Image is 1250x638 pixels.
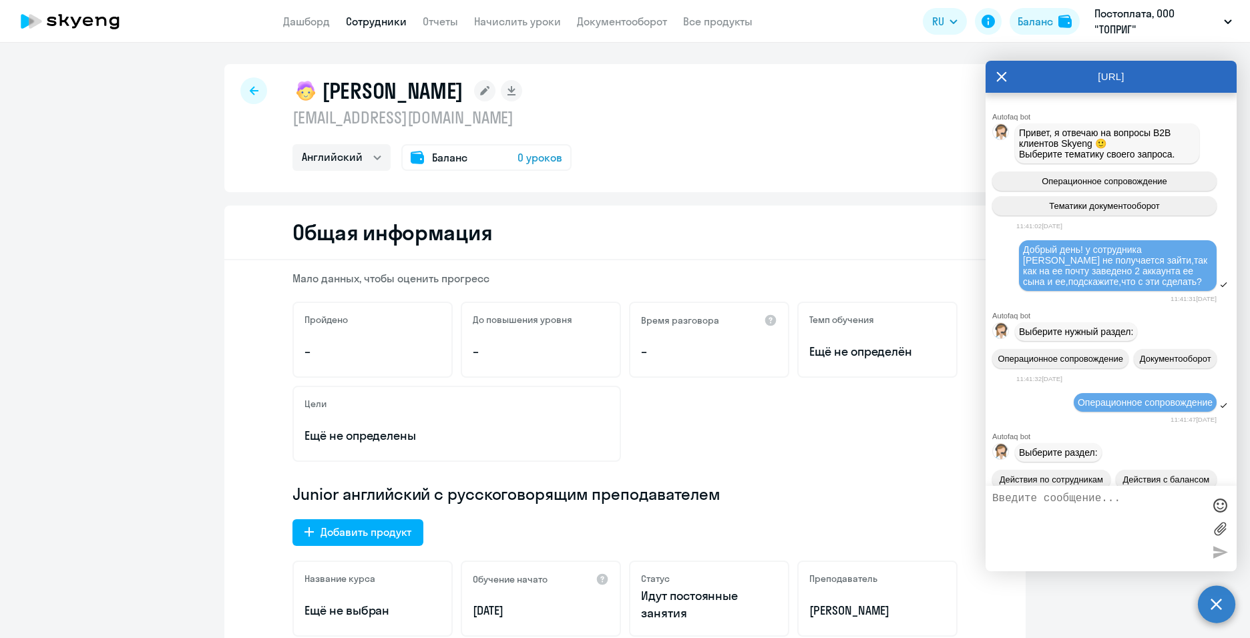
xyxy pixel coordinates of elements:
h5: До повышения уровня [473,314,572,326]
p: Ещё не выбран [304,602,441,619]
span: Операционное сопровождение [1078,397,1213,408]
div: Баланс [1018,13,1053,29]
h5: Название курса [304,573,375,585]
h1: [PERSON_NAME] [322,77,463,104]
p: Ещё не определены [304,427,609,444]
span: Выберите раздел: [1019,447,1098,458]
h5: Темп обучения [809,314,874,326]
span: Операционное сопровождение [998,354,1123,364]
span: Привет, я отвечаю на вопросы B2B клиентов Skyeng 🙂 Выберите тематику своего запроса. [1019,127,1175,159]
div: Autofaq bot [992,113,1237,121]
span: Действия по сотрудникам [1000,474,1103,485]
time: 11:41:02[DATE] [1016,222,1062,230]
span: Документооборот [1140,354,1211,364]
span: 0 уроков [517,149,562,166]
p: [DATE] [473,602,609,619]
button: Действия по сотрудникам [992,470,1110,489]
button: Балансbalance [1010,8,1080,35]
a: Сотрудники [346,15,407,28]
button: Документооборот [1134,349,1217,368]
span: Операционное сопровождение [1042,176,1167,186]
button: Действия с балансом [1116,470,1217,489]
time: 11:41:31[DATE] [1171,295,1217,302]
button: Операционное сопровождение [992,349,1128,368]
p: – [304,343,441,360]
img: balance [1058,15,1072,28]
p: – [473,343,609,360]
span: RU [932,13,944,29]
button: Постоплата, ООО "ТОПРИГ" [1088,5,1239,37]
div: Autofaq bot [992,432,1237,440]
p: Идут постоянные занятия [641,587,777,622]
span: Ещё не определён [809,343,946,360]
label: Лимит 10 файлов [1210,519,1230,539]
span: Тематики документооборот [1049,201,1160,211]
a: Все продукты [683,15,753,28]
span: Действия с балансом [1122,474,1209,485]
div: Добавить продукт [321,524,411,540]
p: – [641,343,777,360]
button: Добавить продукт [292,519,423,546]
img: bot avatar [993,124,1010,143]
h5: Обучение начато [473,573,548,585]
h5: Статус [641,573,670,585]
p: [PERSON_NAME] [809,602,946,619]
span: Добрый день! у сотрудника [PERSON_NAME] не получается зайти,так как на ее почту заведено 2 аккаун... [1023,244,1210,287]
button: Тематики документооборот [992,196,1217,216]
button: RU [923,8,967,35]
a: Дашборд [283,15,330,28]
img: bot avatar [993,444,1010,463]
img: child [292,77,319,104]
img: bot avatar [993,323,1010,342]
div: Autofaq bot [992,312,1237,320]
a: Отчеты [423,15,458,28]
h5: Преподаватель [809,573,877,585]
h5: Пройдено [304,314,348,326]
span: Баланс [432,149,467,166]
h2: Общая информация [292,219,492,246]
span: Junior английский с русскоговорящим преподавателем [292,483,720,505]
p: [EMAIL_ADDRESS][DOMAIN_NAME] [292,107,572,128]
h5: Цели [304,398,327,410]
a: Документооборот [577,15,667,28]
p: Мало данных, чтобы оценить прогресс [292,271,958,286]
span: Выберите нужный раздел: [1019,326,1133,337]
a: Начислить уроки [474,15,561,28]
h5: Время разговора [641,314,719,326]
p: Постоплата, ООО "ТОПРИГ" [1094,5,1219,37]
time: 11:41:32[DATE] [1016,375,1062,382]
time: 11:41:47[DATE] [1171,416,1217,423]
button: Операционное сопровождение [992,172,1217,191]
